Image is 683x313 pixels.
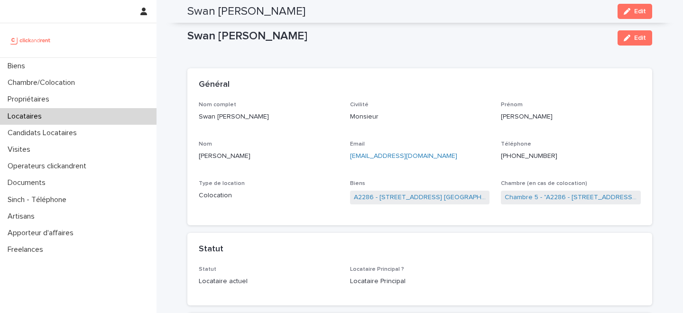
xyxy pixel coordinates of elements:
p: Locataires [4,112,49,121]
p: [PHONE_NUMBER] [501,151,641,161]
p: Propriétaires [4,95,57,104]
img: UCB0brd3T0yccxBKYDjQ [8,31,54,50]
span: Statut [199,267,216,272]
h2: Swan [PERSON_NAME] [187,5,305,18]
a: A2286 - [STREET_ADDRESS] [GEOGRAPHIC_DATA], [GEOGRAPHIC_DATA] 93600 [354,193,486,203]
p: Chambre/Colocation [4,78,83,87]
p: Visites [4,145,38,154]
p: Sinch - Téléphone [4,195,74,204]
p: Swan [PERSON_NAME] [199,112,339,122]
span: Type de location [199,181,245,186]
a: [EMAIL_ADDRESS][DOMAIN_NAME] [350,153,457,159]
p: Candidats Locataires [4,129,84,138]
p: [PERSON_NAME] [199,151,339,161]
span: Civilité [350,102,369,108]
span: Prénom [501,102,523,108]
p: Locataire actuel [199,276,339,286]
span: Chambre (en cas de colocation) [501,181,587,186]
p: Artisans [4,212,42,221]
span: Nom [199,141,212,147]
h2: Général [199,80,230,90]
p: Freelances [4,245,51,254]
p: Operateurs clickandrent [4,162,94,171]
button: Edit [618,4,652,19]
span: Biens [350,181,365,186]
p: Apporteur d'affaires [4,229,81,238]
span: Email [350,141,365,147]
p: [PERSON_NAME] [501,112,641,122]
span: Edit [634,8,646,15]
a: Chambre 5 - "A2286 - [STREET_ADDRESS] [GEOGRAPHIC_DATA], [GEOGRAPHIC_DATA] 93600" [505,193,637,203]
p: Locataire Principal [350,276,490,286]
span: Locataire Principal ? [350,267,404,272]
p: Colocation [199,191,339,201]
span: Téléphone [501,141,531,147]
p: Monsieur [350,112,490,122]
span: Nom complet [199,102,236,108]
span: Edit [634,35,646,41]
p: Biens [4,62,33,71]
button: Edit [618,30,652,46]
h2: Statut [199,244,223,255]
p: Documents [4,178,53,187]
p: Swan [PERSON_NAME] [187,29,610,43]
